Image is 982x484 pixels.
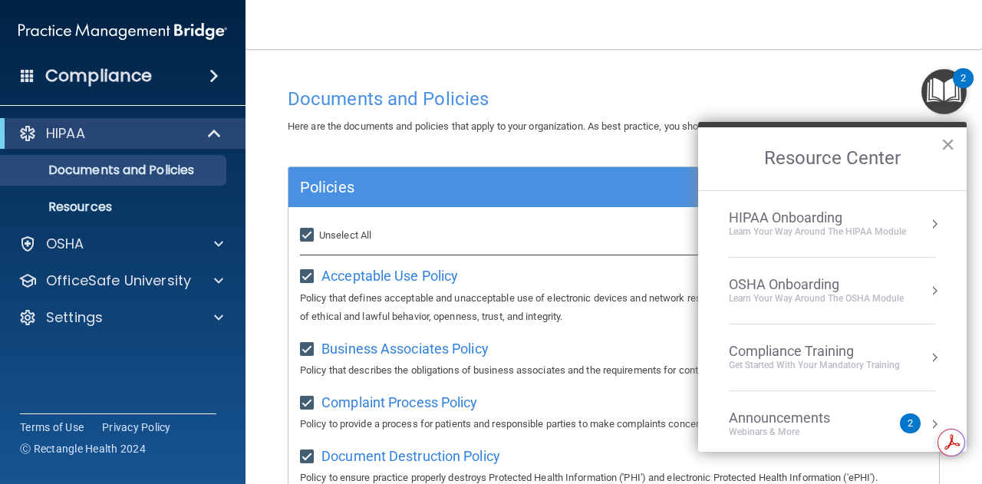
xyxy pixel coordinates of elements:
a: OSHA [18,235,223,253]
span: Complaint Process Policy [321,394,477,410]
h5: Policies [300,179,765,196]
p: OfficeSafe University [46,272,191,290]
span: Document Destruction Policy [321,448,500,464]
span: Ⓒ Rectangle Health 2024 [20,441,146,456]
h4: Documents and Policies [288,89,940,109]
p: Resources [10,199,219,215]
img: PMB logo [18,16,227,47]
div: Compliance Training [729,343,900,360]
span: Unselect All [319,229,371,241]
div: HIPAA Onboarding [729,209,906,226]
p: OSHA [46,235,84,253]
div: Learn Your Way around the HIPAA module [729,226,906,239]
p: Policy to provide a process for patients and responsible parties to make complaints concerning pr... [300,415,928,433]
p: HIPAA [46,124,85,143]
div: Learn your way around the OSHA module [729,292,904,305]
div: OSHA Onboarding [729,276,904,293]
button: Open Resource Center, 2 new notifications [921,69,967,114]
a: Privacy Policy [102,420,171,435]
div: Get Started with your mandatory training [729,359,900,372]
a: Settings [18,308,223,327]
input: Unselect All [300,229,318,242]
p: Settings [46,308,103,327]
a: Terms of Use [20,420,84,435]
span: Here are the documents and policies that apply to your organization. As best practice, you should... [288,120,858,132]
a: OfficeSafe University [18,272,223,290]
a: HIPAA [18,124,222,143]
p: Documents and Policies [10,163,219,178]
div: Announcements [729,410,861,426]
p: Policy that describes the obligations of business associates and the requirements for contracting... [300,361,928,380]
div: Resource Center [698,122,967,452]
h4: Compliance [45,65,152,87]
a: Policies [300,175,928,199]
h2: Resource Center [698,127,967,190]
button: Close [941,132,955,156]
span: Business Associates Policy [321,341,489,357]
p: Policy that defines acceptable and unacceptable use of electronic devices and network resources i... [300,289,928,326]
div: Webinars & More [729,426,861,439]
div: 2 [961,78,966,98]
span: Acceptable Use Policy [321,268,458,284]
